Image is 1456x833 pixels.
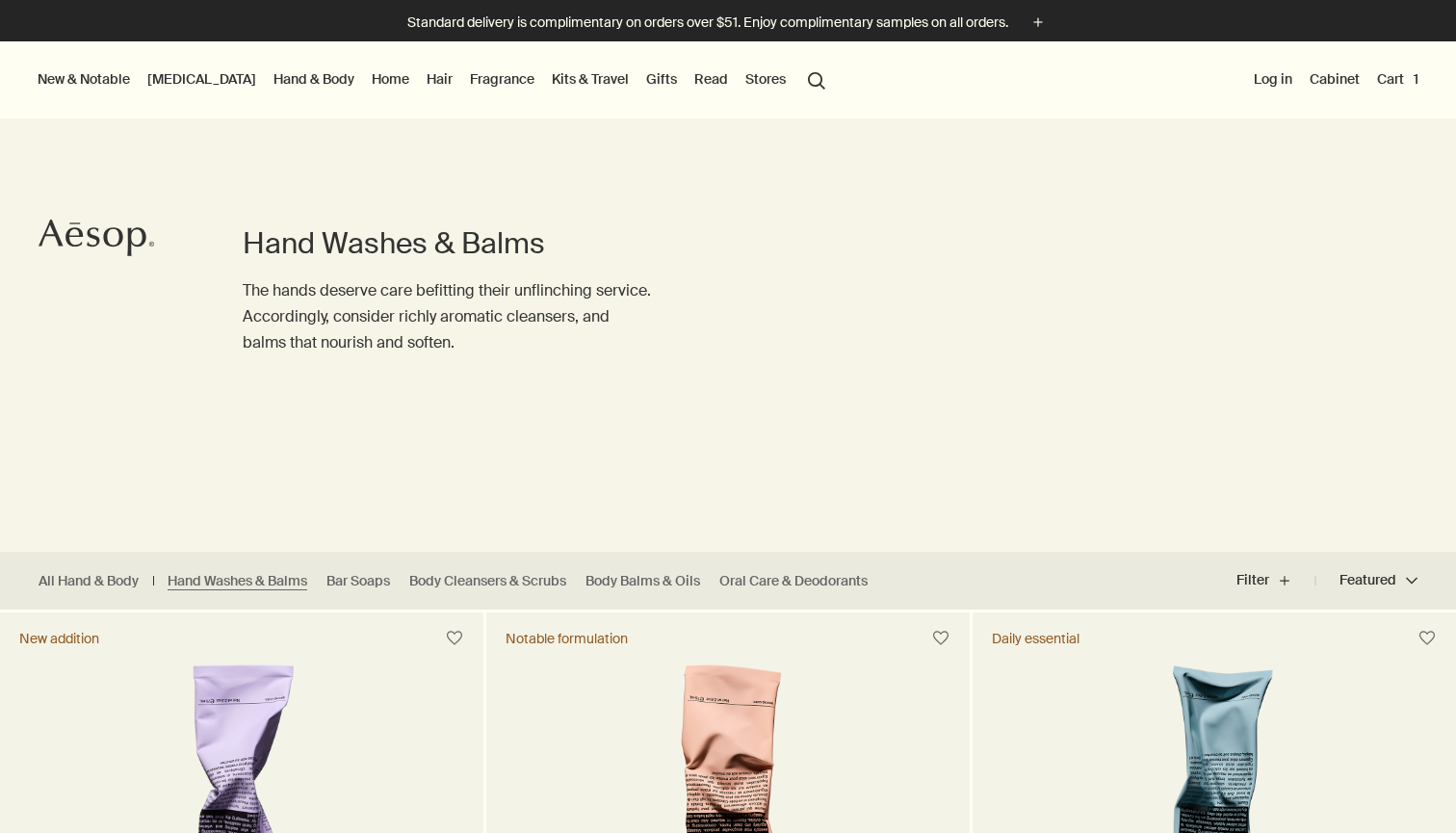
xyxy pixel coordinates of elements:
a: [MEDICAL_DATA] [143,66,260,91]
button: Cart1 [1373,66,1422,91]
a: Body Cleansers & Scrubs [409,572,566,590]
h1: Hand Washes & Balms [243,224,651,263]
a: Cabinet [1306,66,1364,91]
nav: primary [34,41,834,118]
a: Kits & Travel [548,66,633,91]
div: New addition [19,630,99,647]
button: Standard delivery is complimentary on orders over $51. Enjoy complimentary samples on all orders. [407,12,1049,34]
button: Save to cabinet [437,621,472,656]
button: Open search [799,61,834,97]
button: Featured [1315,558,1417,604]
a: Oral Care & Deodorants [719,572,868,590]
button: Stores [741,66,790,91]
a: Fragrance [466,66,538,91]
a: Hand Washes & Balms [168,572,307,590]
div: Notable formulation [506,630,628,647]
a: Home [368,66,413,91]
a: Gifts [642,66,681,91]
p: The hands deserve care befitting their unflinching service. Accordingly, consider richly aromatic... [243,277,651,356]
a: Hand & Body [270,66,358,91]
button: Filter [1236,558,1315,604]
a: Bar Soaps [326,572,390,590]
a: Body Balms & Oils [585,572,700,590]
div: Daily essential [992,630,1079,647]
button: Log in [1250,66,1296,91]
nav: supplementary [1250,41,1422,118]
p: Standard delivery is complimentary on orders over $51. Enjoy complimentary samples on all orders. [407,13,1008,33]
a: Aesop [34,214,159,267]
a: All Hand & Body [39,572,139,590]
svg: Aesop [39,219,154,257]
button: Save to cabinet [1410,621,1444,656]
a: Read [690,66,732,91]
button: Save to cabinet [923,621,958,656]
a: Hair [423,66,456,91]
button: New & Notable [34,66,134,91]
